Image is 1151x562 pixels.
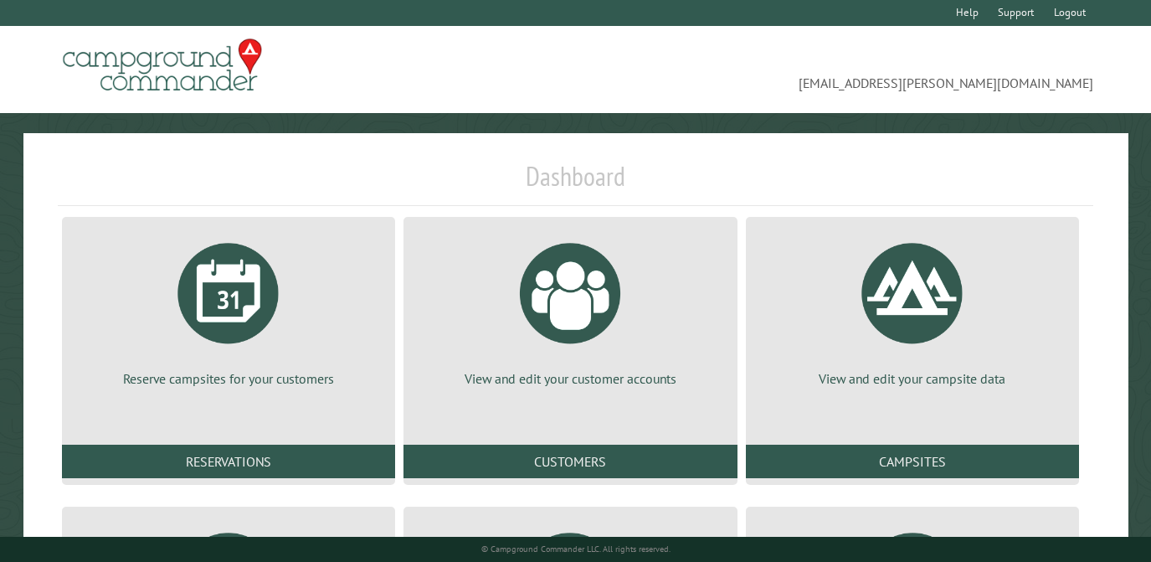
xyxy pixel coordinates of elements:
[481,544,671,554] small: © Campground Commander LLC. All rights reserved.
[766,369,1059,388] p: View and edit your campsite data
[58,160,1094,206] h1: Dashboard
[82,369,375,388] p: Reserve campsites for your customers
[403,445,737,478] a: Customers
[82,230,375,388] a: Reserve campsites for your customers
[766,230,1059,388] a: View and edit your campsite data
[746,445,1079,478] a: Campsites
[62,445,395,478] a: Reservations
[576,46,1094,93] span: [EMAIL_ADDRESS][PERSON_NAME][DOMAIN_NAME]
[424,369,717,388] p: View and edit your customer accounts
[58,33,267,98] img: Campground Commander
[424,230,717,388] a: View and edit your customer accounts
